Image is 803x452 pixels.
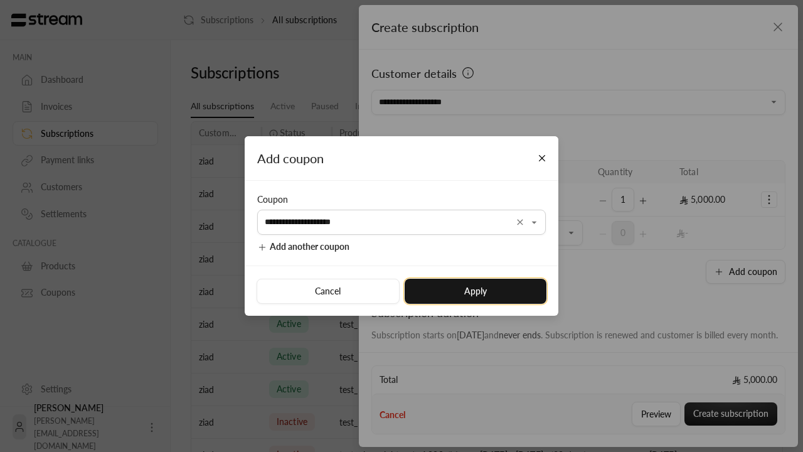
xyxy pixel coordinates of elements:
span: Add coupon [257,151,324,166]
button: Clear [513,215,528,230]
span: Add another coupon [270,241,349,252]
button: Cancel [257,279,399,304]
button: Close [531,148,553,169]
button: Apply [405,279,546,304]
div: Coupon [257,193,546,206]
button: Open [527,215,542,230]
